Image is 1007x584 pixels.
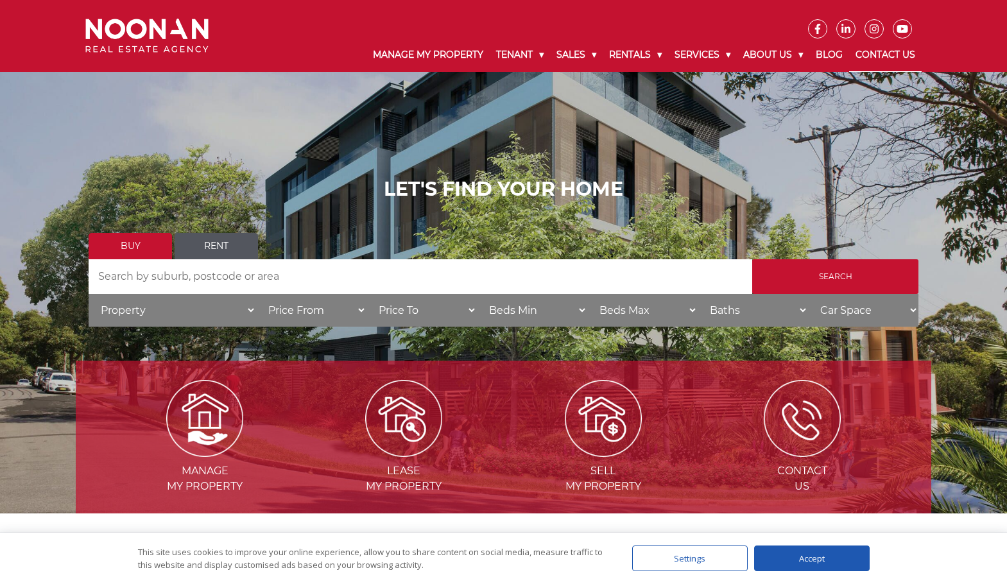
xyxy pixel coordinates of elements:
a: Buy [89,233,172,259]
a: Services [668,39,737,71]
img: ICONS [764,380,841,457]
img: Noonan Real Estate Agency [85,19,209,53]
div: Settings [632,545,748,571]
a: Sales [550,39,603,71]
input: Search [752,259,918,294]
a: Tenant [490,39,550,71]
a: ICONS ContactUs [704,411,900,492]
span: Manage my Property [107,463,303,494]
span: Lease my Property [306,463,502,494]
a: Sell my property Sellmy Property [505,411,701,492]
span: Contact Us [704,463,900,494]
img: Manage my Property [166,380,243,457]
img: Sell my property [565,380,642,457]
a: Manage My Property [366,39,490,71]
input: Search by suburb, postcode or area [89,259,752,294]
div: Accept [754,545,870,571]
a: About Us [737,39,809,71]
a: Lease my property Leasemy Property [306,411,502,492]
h1: LET'S FIND YOUR HOME [89,178,918,201]
a: Manage my Property Managemy Property [107,411,303,492]
img: Lease my property [365,380,442,457]
div: This site uses cookies to improve your online experience, allow you to share content on social me... [138,545,607,571]
a: Rent [175,233,258,259]
a: Rentals [603,39,668,71]
span: Sell my Property [505,463,701,494]
a: Contact Us [849,39,922,72]
a: Blog [809,39,849,71]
